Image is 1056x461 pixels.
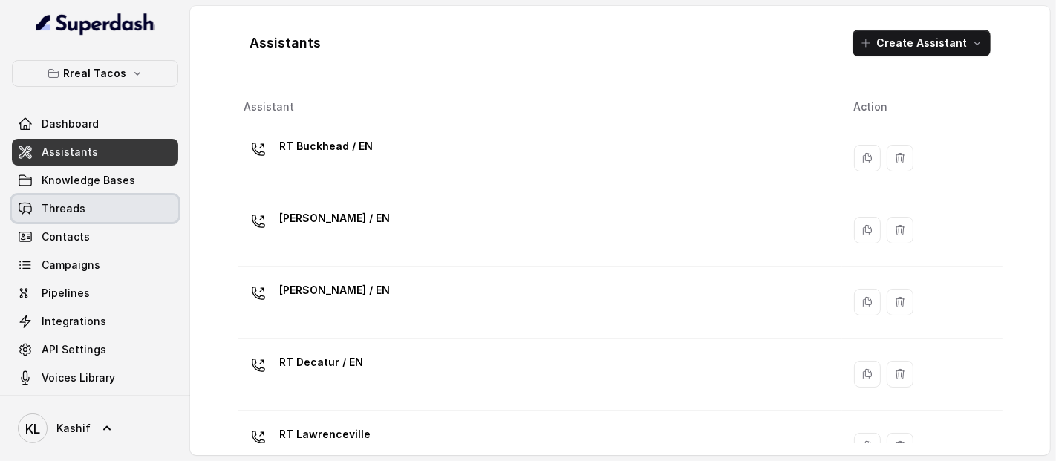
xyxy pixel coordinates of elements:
a: Campaigns [12,252,178,278]
a: Pipelines [12,280,178,307]
span: Contacts [42,229,90,244]
a: API Settings [12,336,178,363]
span: Knowledge Bases [42,173,135,188]
a: Dashboard [12,111,178,137]
span: Assistants [42,145,98,160]
a: Contacts [12,223,178,250]
th: Assistant [238,92,842,122]
p: RT Decatur / EN [279,350,363,374]
p: RT Lawrenceville [279,422,371,446]
span: Kashif [56,421,91,436]
button: Rreal Tacos [12,60,178,87]
text: KL [25,421,40,437]
img: light.svg [36,12,155,36]
span: Voices Library [42,370,115,385]
p: RT Buckhead / EN [279,134,373,158]
span: Campaigns [42,258,100,272]
p: [PERSON_NAME] / EN [279,278,390,302]
span: Pipelines [42,286,90,301]
span: API Settings [42,342,106,357]
a: Assistants [12,139,178,166]
a: Threads [12,195,178,222]
span: Threads [42,201,85,216]
th: Action [842,92,1003,122]
a: Voices Library [12,364,178,391]
p: Rreal Tacos [64,65,127,82]
button: Create Assistant [853,30,991,56]
span: Dashboard [42,117,99,131]
a: Integrations [12,308,178,335]
p: [PERSON_NAME] / EN [279,206,390,230]
a: Knowledge Bases [12,167,178,194]
a: Kashif [12,408,178,449]
span: Integrations [42,314,106,329]
h1: Assistants [250,31,321,55]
